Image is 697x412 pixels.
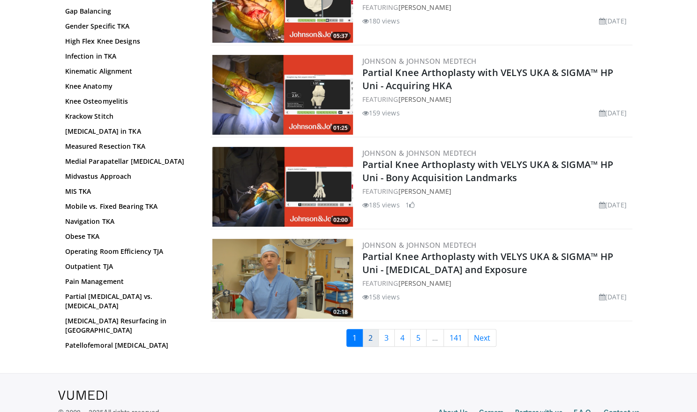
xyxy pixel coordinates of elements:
li: 159 views [362,108,400,118]
a: Mobile vs. Fixed Bearing TKA [65,202,192,211]
li: 158 views [362,292,400,302]
a: Obese TKA [65,232,192,241]
li: [DATE] [599,292,627,302]
a: High Flex Knee Designs [65,37,192,46]
a: 3 [378,329,395,347]
a: Knee Osteomyelitis [65,97,192,106]
li: 185 views [362,200,400,210]
a: Johnson & Johnson MedTech [362,240,477,250]
img: 10880183-925c-4d1d-aa73-511a6d8478f5.png.300x170_q85_crop-smart_upscale.png [212,147,353,227]
a: Partial Knee Arthoplasty with VELYS UKA & SIGMA™ HP Uni - [MEDICAL_DATA] and Exposure [362,250,613,276]
div: FEATURING [362,2,630,12]
a: Gap Balancing [65,7,192,16]
a: Gender Specific TKA [65,22,192,31]
a: Krackow Stitch [65,112,192,121]
a: MIS TKA [65,187,192,196]
a: 1 [346,329,363,347]
div: FEATURING [362,94,630,104]
li: 180 views [362,16,400,26]
a: Navigation TKA [65,217,192,226]
a: 02:18 [212,239,353,319]
a: [MEDICAL_DATA] Resurfacing in [GEOGRAPHIC_DATA] [65,316,192,335]
a: Knee Anatomy [65,82,192,91]
span: 01:25 [330,124,351,132]
span: 02:18 [330,308,351,316]
a: 141 [443,329,468,347]
a: Medial Parapatellar [MEDICAL_DATA] [65,157,192,166]
nav: Search results pages [210,329,632,347]
a: [MEDICAL_DATA] in TKA [65,127,192,136]
a: Partial Knee Arthoplasty with VELYS UKA & SIGMA™ HP Uni - Bony Acquisition Landmarks [362,158,613,184]
li: [DATE] [599,108,627,118]
a: [PERSON_NAME] [398,279,451,288]
img: e08a7d39-3b34-4ac3-abe8-53cc16b57bb7.png.300x170_q85_crop-smart_upscale.png [212,55,353,135]
a: Johnson & Johnson MedTech [362,148,477,158]
a: Johnson & Johnson MedTech [362,56,477,66]
li: [DATE] [599,16,627,26]
a: 02:00 [212,147,353,227]
a: Partial [MEDICAL_DATA] vs. [MEDICAL_DATA] [65,292,192,311]
li: [DATE] [599,200,627,210]
img: 54cbb26e-ac4b-4a39-a481-95817778ae11.png.300x170_q85_crop-smart_upscale.png [212,239,353,319]
a: Partial Knee Arthoplasty with VELYS UKA & SIGMA™ HP Uni - Acquiring HKA [362,66,613,92]
a: 01:25 [212,55,353,135]
a: [PERSON_NAME] [398,95,451,104]
a: Kinematic Alignment [65,67,192,76]
a: Midvastus Approach [65,172,192,181]
a: Next [468,329,496,347]
span: 02:00 [330,216,351,224]
a: Pain Management [65,277,192,286]
a: [PERSON_NAME] [398,3,451,12]
li: 1 [405,200,415,210]
a: Patellofemoral [MEDICAL_DATA] [65,341,192,350]
a: Measured Resection TKA [65,142,192,151]
span: 05:37 [330,32,351,40]
a: Infection in TKA [65,52,192,61]
a: Outpatient TJA [65,262,192,271]
a: 2 [362,329,379,347]
a: [PERSON_NAME] [398,187,451,196]
a: 5 [410,329,427,347]
a: Operating Room Efficiency TJA [65,247,192,256]
img: VuMedi Logo [58,390,107,400]
div: FEATURING [362,278,630,288]
div: FEATURING [362,186,630,196]
a: 4 [394,329,411,347]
